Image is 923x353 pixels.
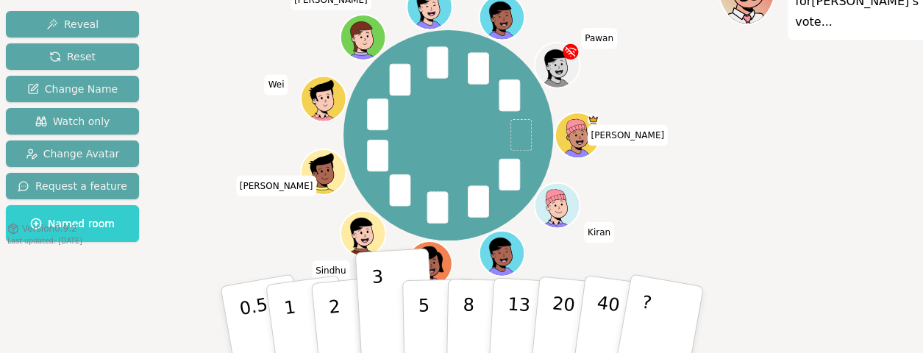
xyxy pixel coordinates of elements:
button: Reveal [6,11,139,38]
button: Request a feature [6,173,139,199]
span: Named room [30,216,115,231]
button: Named room [6,205,139,242]
span: Change Avatar [26,146,120,161]
span: Click to change your name [236,175,317,196]
span: Request a feature [18,179,127,193]
button: Watch only [6,108,139,135]
span: Change Name [27,82,118,96]
span: Click to change your name [584,222,614,243]
span: Patrick is the host [588,114,599,125]
span: Click to change your name [581,28,617,49]
button: Change Name [6,76,139,102]
button: Change Avatar [6,140,139,167]
span: Last updated: [DATE] [7,237,82,245]
span: Reveal [46,17,99,32]
span: Click to change your name [265,74,288,95]
span: Watch only [35,114,110,129]
button: Click to change your avatar [481,232,524,274]
span: Reset [49,49,96,64]
button: Version0.9.2 [7,223,77,235]
span: Click to change your name [587,125,668,146]
p: 3 [371,266,387,346]
span: Version 0.9.2 [22,223,77,235]
span: Click to change your name [312,260,349,281]
button: Reset [6,43,139,70]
